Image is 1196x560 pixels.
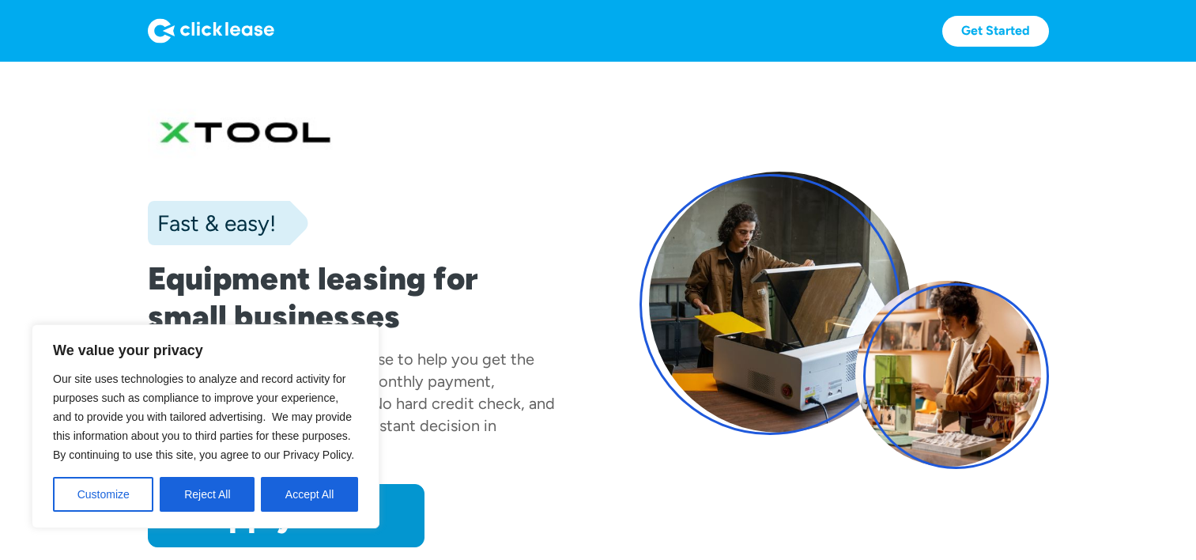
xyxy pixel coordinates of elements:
div: Fast & easy! [148,207,276,239]
div: We value your privacy [32,324,379,528]
button: Customize [53,477,153,512]
h1: Equipment leasing for small businesses [148,259,557,335]
button: Accept All [261,477,358,512]
img: Logo [148,18,274,44]
p: We value your privacy [53,341,358,360]
a: Get Started [942,16,1049,47]
span: Our site uses technologies to analyze and record activity for purposes such as compliance to impr... [53,373,354,461]
button: Reject All [160,477,255,512]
